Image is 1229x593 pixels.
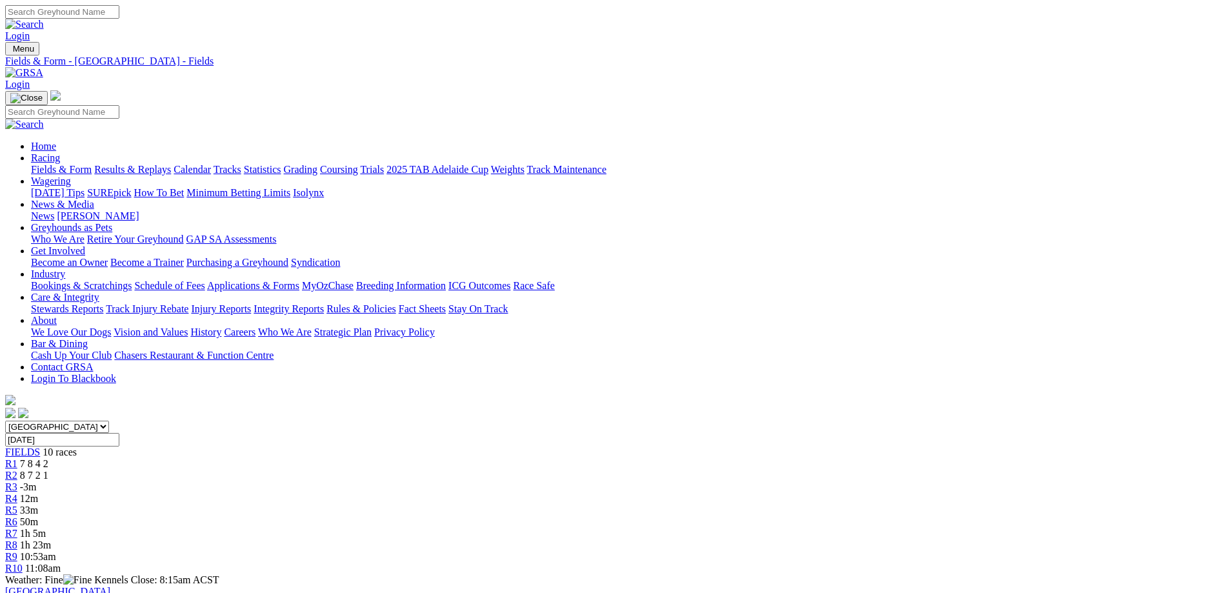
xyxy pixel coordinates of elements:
[31,210,54,221] a: News
[5,42,39,55] button: Toggle navigation
[31,152,60,163] a: Racing
[31,338,88,349] a: Bar & Dining
[5,470,17,481] a: R2
[293,187,324,198] a: Isolynx
[5,528,17,539] a: R7
[106,303,188,314] a: Track Injury Rebate
[5,551,17,562] a: R9
[513,280,554,291] a: Race Safe
[94,574,219,585] span: Kennels Close: 8:15am ACST
[57,210,139,221] a: [PERSON_NAME]
[114,327,188,337] a: Vision and Values
[20,528,46,539] span: 1h 5m
[50,90,61,101] img: logo-grsa-white.png
[31,245,85,256] a: Get Involved
[31,164,92,175] a: Fields & Form
[224,327,255,337] a: Careers
[5,5,119,19] input: Search
[284,164,317,175] a: Grading
[18,408,28,418] img: twitter.svg
[134,187,185,198] a: How To Bet
[5,91,48,105] button: Toggle navigation
[31,187,85,198] a: [DATE] Tips
[191,303,251,314] a: Injury Reports
[491,164,525,175] a: Weights
[5,105,119,119] input: Search
[31,141,56,152] a: Home
[254,303,324,314] a: Integrity Reports
[31,257,108,268] a: Become an Owner
[31,187,1224,199] div: Wagering
[31,292,99,303] a: Care & Integrity
[186,234,277,245] a: GAP SA Assessments
[31,315,57,326] a: About
[110,257,184,268] a: Become a Trainer
[356,280,446,291] a: Breeding Information
[5,539,17,550] a: R8
[186,257,288,268] a: Purchasing a Greyhound
[31,222,112,233] a: Greyhounds as Pets
[5,67,43,79] img: GRSA
[31,350,1224,361] div: Bar & Dining
[360,164,384,175] a: Trials
[87,187,131,198] a: SUREpick
[5,55,1224,67] a: Fields & Form - [GEOGRAPHIC_DATA] - Fields
[5,30,30,41] a: Login
[94,164,171,175] a: Results & Replays
[314,327,372,337] a: Strategic Plan
[20,470,48,481] span: 8 7 2 1
[31,373,116,384] a: Login To Blackbook
[527,164,606,175] a: Track Maintenance
[31,303,1224,315] div: Care & Integrity
[5,574,94,585] span: Weather: Fine
[20,493,38,504] span: 12m
[207,280,299,291] a: Applications & Forms
[448,303,508,314] a: Stay On Track
[386,164,488,175] a: 2025 TAB Adelaide Cup
[20,458,48,469] span: 7 8 4 2
[5,505,17,516] a: R5
[31,234,1224,245] div: Greyhounds as Pets
[5,19,44,30] img: Search
[5,458,17,469] span: R1
[190,327,221,337] a: History
[214,164,241,175] a: Tracks
[5,481,17,492] a: R3
[5,433,119,447] input: Select date
[399,303,446,314] a: Fact Sheets
[31,257,1224,268] div: Get Involved
[31,280,132,291] a: Bookings & Scratchings
[5,493,17,504] a: R4
[186,187,290,198] a: Minimum Betting Limits
[43,447,77,457] span: 10 races
[5,447,40,457] a: FIELDS
[31,199,94,210] a: News & Media
[31,303,103,314] a: Stewards Reports
[326,303,396,314] a: Rules & Policies
[31,234,85,245] a: Who We Are
[174,164,211,175] a: Calendar
[31,176,71,186] a: Wagering
[31,361,93,372] a: Contact GRSA
[20,539,51,550] span: 1h 23m
[134,280,205,291] a: Schedule of Fees
[31,350,112,361] a: Cash Up Your Club
[20,551,56,562] span: 10:53am
[63,574,92,586] img: Fine
[374,327,435,337] a: Privacy Policy
[20,481,37,492] span: -3m
[302,280,354,291] a: MyOzChase
[448,280,510,291] a: ICG Outcomes
[258,327,312,337] a: Who We Are
[10,93,43,103] img: Close
[5,516,17,527] a: R6
[320,164,358,175] a: Coursing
